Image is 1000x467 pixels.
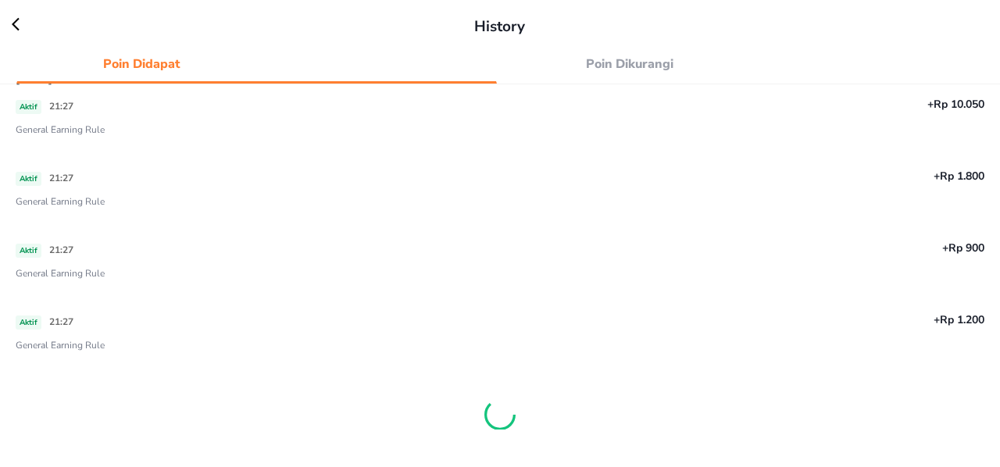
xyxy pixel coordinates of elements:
p: General Earning Rule [16,123,984,144]
span: Aktif [16,100,41,114]
span: Poin Dikurangi [514,53,745,75]
span: 21:27 [49,244,73,256]
span: Aktif [16,172,41,186]
a: Poin Didapat [16,51,495,78]
p: General Earning Rule [16,194,984,216]
a: Poin Dikurangi [505,51,984,78]
span: [DATE] [16,72,52,87]
p: +Rp 1.800 [580,168,984,184]
p: +Rp 10.050 [580,96,984,112]
p: +Rp 1.200 [580,312,984,328]
p: History [474,16,525,38]
div: loyalty history tabs [12,46,988,78]
p: General Earning Rule [16,266,984,288]
span: 21:27 [49,100,73,112]
span: Poin Didapat [26,53,257,75]
p: +Rp 900 [580,240,984,256]
span: Aktif [16,315,41,330]
span: 21:27 [49,172,73,184]
span: 21:27 [49,315,73,328]
span: Aktif [16,244,41,258]
p: General Earning Rule [16,338,984,360]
